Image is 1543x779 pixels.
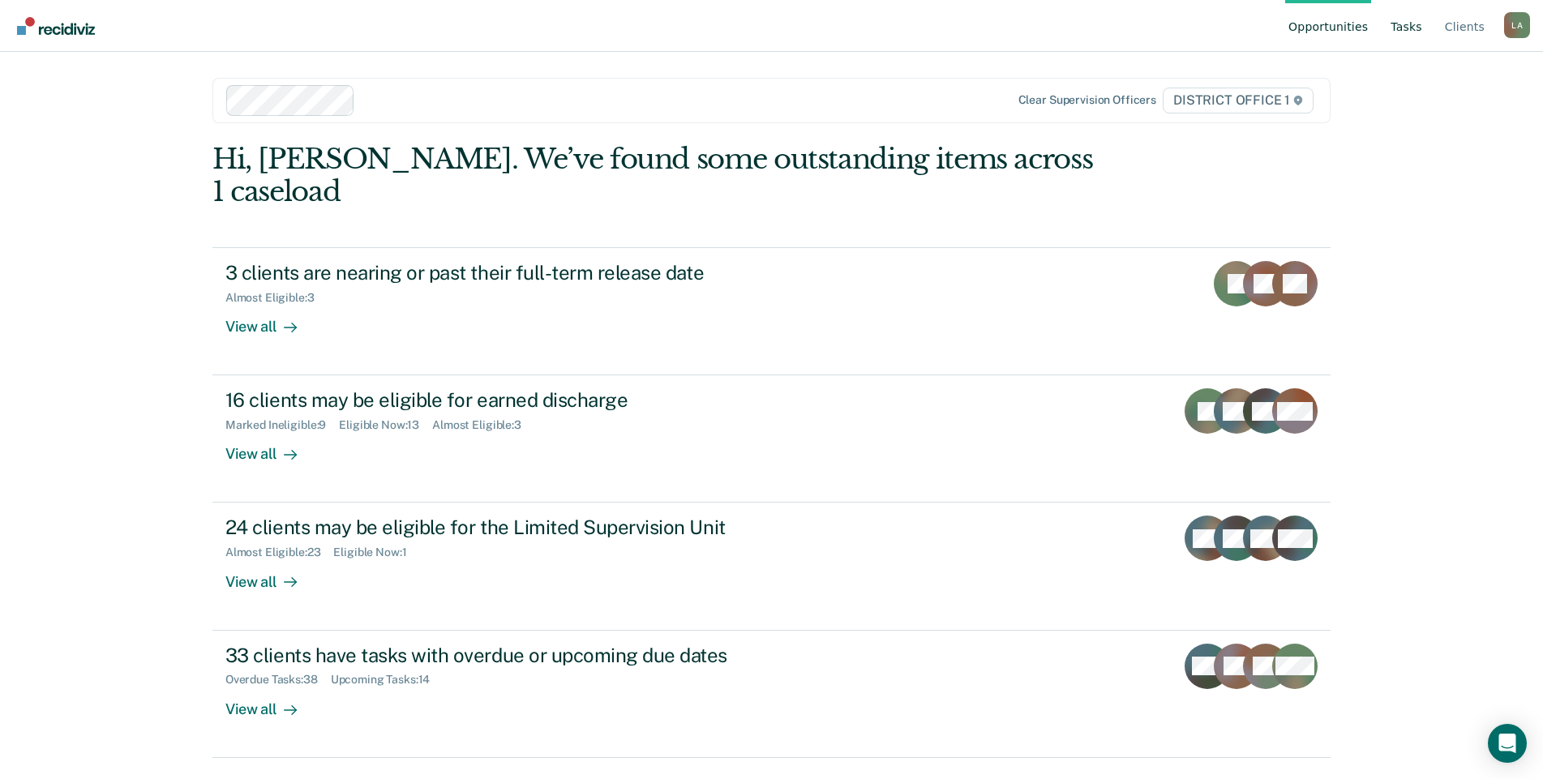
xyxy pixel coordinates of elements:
[225,305,316,336] div: View all
[225,291,328,305] div: Almost Eligible : 3
[212,375,1331,503] a: 16 clients may be eligible for earned dischargeMarked Ineligible:9Eligible Now:13Almost Eligible:...
[225,687,316,718] div: View all
[225,432,316,464] div: View all
[212,143,1107,209] div: Hi, [PERSON_NAME]. We’ve found some outstanding items across 1 caseload
[225,644,795,667] div: 33 clients have tasks with overdue or upcoming due dates
[339,418,432,432] div: Eligible Now : 13
[17,17,95,35] img: Recidiviz
[225,546,334,559] div: Almost Eligible : 23
[1163,88,1314,113] span: DISTRICT OFFICE 1
[331,673,444,687] div: Upcoming Tasks : 14
[225,559,316,591] div: View all
[333,546,419,559] div: Eligible Now : 1
[225,388,795,412] div: 16 clients may be eligible for earned discharge
[225,418,339,432] div: Marked Ineligible : 9
[1488,724,1527,763] div: Open Intercom Messenger
[225,673,331,687] div: Overdue Tasks : 38
[432,418,534,432] div: Almost Eligible : 3
[212,503,1331,630] a: 24 clients may be eligible for the Limited Supervision UnitAlmost Eligible:23Eligible Now:1View all
[1504,12,1530,38] div: L A
[225,516,795,539] div: 24 clients may be eligible for the Limited Supervision Unit
[225,261,795,285] div: 3 clients are nearing or past their full-term release date
[212,247,1331,375] a: 3 clients are nearing or past their full-term release dateAlmost Eligible:3View all
[212,631,1331,758] a: 33 clients have tasks with overdue or upcoming due datesOverdue Tasks:38Upcoming Tasks:14View all
[1018,93,1156,107] div: Clear supervision officers
[1504,12,1530,38] button: Profile dropdown button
